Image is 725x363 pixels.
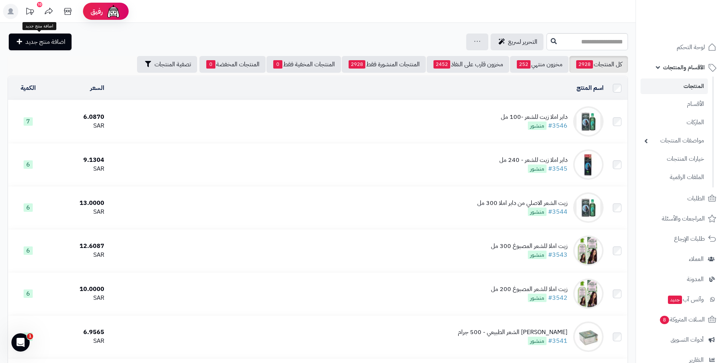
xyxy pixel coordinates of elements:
[576,60,593,69] span: 2928
[349,60,365,69] span: 2928
[528,208,547,216] span: منشور
[663,62,705,73] span: الأقسام والمنتجات
[641,230,720,248] a: طلبات الإرجاع
[641,270,720,288] a: المدونة
[687,274,704,285] span: المدونة
[528,294,547,302] span: منشور
[52,251,104,259] div: SAR
[52,122,104,130] div: SAR
[659,314,705,325] span: السلات المتروكة
[427,56,509,73] a: مخزون قارب على النفاذ2452
[641,78,708,94] a: المنتجات
[641,133,708,149] a: مواصفات المنتجات
[528,337,547,345] span: منشور
[641,169,708,185] a: الملفات الرقمية
[528,165,547,173] span: منشور
[9,34,72,50] a: اضافة منتج جديد
[24,333,33,341] span: 6
[491,34,543,50] a: التحرير لسريع
[52,337,104,345] div: SAR
[52,113,104,122] div: 6.0870
[569,56,628,73] a: كل المنتجات2928
[528,251,547,259] span: منشور
[641,189,720,208] a: الطلبات
[52,328,104,337] div: 6.9565
[641,151,708,167] a: خيارات المنتجات
[641,310,720,329] a: السلات المتروكة8
[641,331,720,349] a: أدوات التسويق
[106,4,121,19] img: ai-face.png
[677,42,705,53] span: لوحة التحكم
[573,192,604,223] img: زيت الشعر الاصلي من دابر املا 300 مل
[548,121,567,130] a: #3546
[667,294,704,305] span: وآتس آب
[52,242,104,251] div: 12.6087
[491,285,567,294] div: زيت املا للشعر المصبوغ 200 مل
[573,235,604,266] img: زيت املا للشعر المصبوغ 300 مل
[266,56,341,73] a: المنتجات المخفية فقط0
[52,208,104,216] div: SAR
[508,37,537,46] span: التحرير لسريع
[548,207,567,216] a: #3544
[528,122,547,130] span: منشور
[641,250,720,268] a: العملاء
[671,334,704,345] span: أدوات التسويق
[155,60,191,69] span: تصفية المنتجات
[687,193,705,204] span: الطلبات
[674,233,705,244] span: طلبات الإرجاع
[24,289,33,298] span: 6
[573,321,604,352] img: شمسا مزيل الشعر الطبيعي - 500 جرام
[641,209,720,228] a: المراجعات والأسئلة
[24,117,33,126] span: 7
[548,250,567,259] a: #3543
[273,60,282,69] span: 0
[52,199,104,208] div: 13.0000
[548,293,567,302] a: #3542
[433,60,450,69] span: 2452
[573,278,604,309] img: زيت املا للشعر المصبوغ 200 مل
[510,56,569,73] a: مخزون منتهي252
[641,38,720,56] a: لوحة التحكم
[91,7,103,16] span: رفيق
[199,56,266,73] a: المنتجات المخفضة0
[501,113,567,122] div: دابر املا زيت للشعر -100 مل
[137,56,197,73] button: تصفية المنتجات
[573,106,604,137] img: دابر املا زيت للشعر -100 مل
[673,19,718,35] img: logo-2.png
[660,316,669,324] span: 8
[458,328,567,337] div: [PERSON_NAME] الشعر الطبيعي - 500 جرام
[22,22,56,30] div: اضافة منتج جديد
[548,164,567,173] a: #3545
[668,296,682,304] span: جديد
[24,160,33,169] span: 6
[27,333,33,339] span: 1
[548,336,567,345] a: #3541
[52,285,104,294] div: 10.0000
[577,83,604,93] a: اسم المنتج
[52,165,104,173] div: SAR
[641,96,708,112] a: الأقسام
[206,60,215,69] span: 0
[90,83,104,93] a: السعر
[641,114,708,131] a: الماركات
[24,246,33,255] span: 6
[342,56,426,73] a: المنتجات المنشورة فقط2928
[477,199,567,208] div: زيت الشعر الاصلي من دابر املا 300 مل
[517,60,531,69] span: 252
[52,294,104,302] div: SAR
[24,203,33,212] span: 6
[689,254,704,264] span: العملاء
[573,149,604,180] img: دابر املا زيت للشعر - 240 مل
[491,242,567,251] div: زيت املا للشعر المصبوغ 300 مل
[52,156,104,165] div: 9.1304
[11,333,30,352] iframe: Intercom live chat
[37,2,42,7] div: 10
[25,37,65,46] span: اضافة منتج جديد
[21,83,36,93] a: الكمية
[641,290,720,309] a: وآتس آبجديد
[499,156,567,165] div: دابر املا زيت للشعر - 240 مل
[662,213,705,224] span: المراجعات والأسئلة
[20,4,39,21] a: تحديثات المنصة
